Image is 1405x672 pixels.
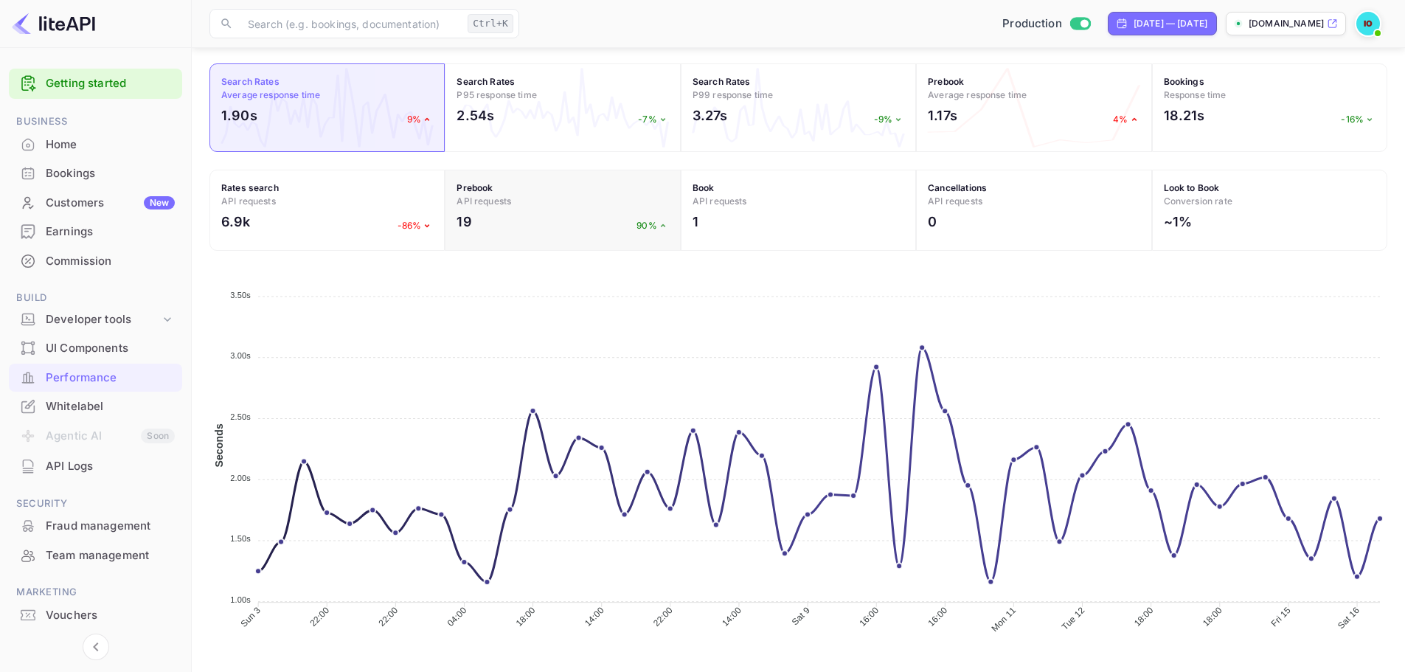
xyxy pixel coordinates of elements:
[636,219,668,232] p: 90%
[445,605,469,628] tspan: 04:00
[1164,105,1205,125] h2: 18.21s
[1336,605,1361,631] tspan: Sat 16
[213,423,225,467] text: Seconds
[9,247,182,274] a: Commission
[46,75,175,92] a: Getting started
[1002,15,1062,32] span: Production
[46,340,175,357] div: UI Components
[9,159,182,187] a: Bookings
[583,605,606,628] tspan: 14:00
[1113,113,1139,126] p: 4%
[1164,195,1232,207] span: Conversion rate
[9,512,182,541] div: Fraud management
[46,195,175,212] div: Customers
[457,89,537,100] span: P95 response time
[1269,605,1293,628] tspan: Fri 15
[83,634,109,660] button: Collapse navigation
[514,605,538,628] tspan: 18:00
[468,14,513,33] div: Ctrl+K
[9,364,182,392] div: Performance
[989,605,1018,634] tspan: Mon 11
[928,212,937,232] h2: 0
[46,607,175,624] div: Vouchers
[874,113,904,126] p: -9%
[238,605,263,629] tspan: Sun 3
[9,496,182,512] span: Security
[9,601,182,628] a: Vouchers
[457,105,494,125] h2: 2.54s
[1201,605,1224,628] tspan: 18:00
[9,334,182,361] a: UI Components
[239,9,462,38] input: Search (e.g. bookings, documentation)
[1249,17,1324,30] p: [DOMAIN_NAME]
[9,452,182,479] a: API Logs
[144,196,175,209] div: New
[9,159,182,188] div: Bookings
[638,113,668,126] p: -7%
[9,218,182,246] div: Earnings
[221,105,257,125] h2: 1.90s
[9,131,182,159] div: Home
[790,605,812,627] tspan: Sat 9
[1132,605,1156,628] tspan: 18:00
[9,131,182,158] a: Home
[928,76,964,87] strong: Prebook
[230,351,251,360] tspan: 3.00s
[651,605,675,628] tspan: 22:00
[9,541,182,569] a: Team management
[9,247,182,276] div: Commission
[1164,76,1204,87] strong: Bookings
[221,212,251,232] h2: 6.9k
[46,224,175,240] div: Earnings
[720,605,743,628] tspan: 14:00
[221,195,276,207] span: API requests
[9,114,182,130] span: Business
[928,105,957,125] h2: 1.17s
[398,219,434,232] p: -86%
[857,605,881,628] tspan: 16:00
[9,290,182,306] span: Build
[9,584,182,600] span: Marketing
[9,364,182,391] a: Performance
[9,512,182,539] a: Fraud management
[693,182,715,193] strong: Book
[693,105,728,125] h2: 3.27s
[1164,89,1227,100] span: Response time
[221,76,280,87] strong: Search Rates
[230,595,251,604] tspan: 1.00s
[693,76,751,87] strong: Search Rates
[9,541,182,570] div: Team management
[928,89,1027,100] span: Average response time
[46,370,175,387] div: Performance
[9,218,182,245] a: Earnings
[1134,17,1207,30] div: [DATE] — [DATE]
[9,392,182,420] a: Whitelabel
[46,253,175,270] div: Commission
[407,113,433,126] p: 9%
[1341,113,1375,126] p: -16%
[46,311,160,328] div: Developer tools
[230,412,251,421] tspan: 2.50s
[9,452,182,481] div: API Logs
[46,547,175,564] div: Team management
[9,189,182,218] div: CustomersNew
[1164,182,1220,193] strong: Look to Book
[9,392,182,421] div: Whitelabel
[1356,12,1380,35] img: Ivan Orlov
[928,195,982,207] span: API requests
[230,474,251,482] tspan: 2.00s
[46,136,175,153] div: Home
[308,605,331,628] tspan: 22:00
[9,334,182,363] div: UI Components
[46,165,175,182] div: Bookings
[230,534,251,543] tspan: 1.50s
[693,212,698,232] h2: 1
[1060,605,1087,632] tspan: Tue 12
[928,182,987,193] strong: Cancellations
[926,605,950,628] tspan: 16:00
[996,15,1096,32] div: Switch to Sandbox mode
[9,307,182,333] div: Developer tools
[693,89,774,100] span: P99 response time
[457,182,493,193] strong: Prebook
[457,195,511,207] span: API requests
